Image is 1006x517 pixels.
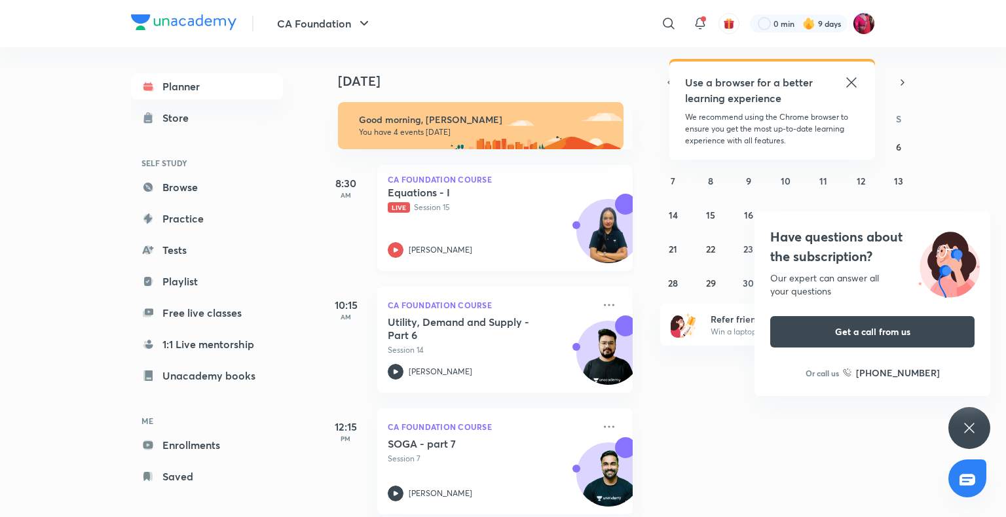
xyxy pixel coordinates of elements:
[671,312,697,338] img: referral
[388,419,593,435] p: CA Foundation Course
[685,75,815,106] h5: Use a browser for a better learning experience
[338,73,646,89] h4: [DATE]
[577,328,640,391] img: Avatar
[131,331,283,357] a: 1:1 Live mentorship
[896,113,901,125] abbr: Saturday
[663,272,684,293] button: September 28, 2025
[388,202,410,213] span: Live
[359,127,612,137] p: You have 4 events [DATE]
[320,435,372,442] p: PM
[669,209,678,221] abbr: September 14, 2025
[577,450,640,512] img: Avatar
[409,488,472,499] p: [PERSON_NAME]
[706,209,715,221] abbr: September 15, 2025
[706,277,716,289] abbr: September 29, 2025
[908,227,990,298] img: ttu_illustration_new.svg
[131,268,283,294] a: Playlist
[718,13,739,34] button: avatar
[162,110,196,126] div: Store
[388,297,593,313] p: CA Foundation Course
[723,18,735,29] img: avatar
[738,238,759,259] button: September 23, 2025
[388,453,593,465] p: Session 7
[775,170,796,191] button: September 10, 2025
[131,73,283,99] a: Planner
[700,204,721,225] button: September 15, 2025
[843,366,940,380] a: [PHONE_NUMBER]
[685,111,859,147] p: We recommend using the Chrome browser to ensure you get the most up-to-date learning experience w...
[738,204,759,225] button: September 16, 2025
[131,410,283,432] h6: ME
[131,174,283,200] a: Browse
[320,297,372,313] h5: 10:15
[775,204,796,225] button: September 17, 2025
[388,315,551,342] h5: Utility, Demand and Supply - Part 6
[781,175,791,187] abbr: September 10, 2025
[806,367,839,379] p: Or call us
[896,141,901,153] abbr: September 6, 2025
[663,170,684,191] button: September 7, 2025
[711,326,872,338] p: Win a laptop, vouchers & more
[131,14,236,30] img: Company Logo
[131,432,283,458] a: Enrollments
[700,170,721,191] button: September 8, 2025
[743,277,754,289] abbr: September 30, 2025
[320,419,372,435] h5: 12:15
[851,170,872,191] button: September 12, 2025
[857,175,865,187] abbr: September 12, 2025
[770,272,975,298] div: Our expert can answer all your questions
[888,204,909,225] button: September 20, 2025
[131,105,283,131] a: Store
[409,244,472,256] p: [PERSON_NAME]
[131,152,283,174] h6: SELF STUDY
[131,463,283,490] a: Saved
[857,209,866,221] abbr: September 19, 2025
[746,175,751,187] abbr: September 9, 2025
[388,344,593,356] p: Session 14
[320,313,372,321] p: AM
[770,227,975,266] h4: Have questions about the subscription?
[320,191,372,199] p: AM
[131,237,283,263] a: Tests
[388,202,593,213] p: Session 15
[744,209,753,221] abbr: September 16, 2025
[770,316,975,348] button: Get a call from us
[388,175,622,183] p: CA Foundation Course
[819,175,827,187] abbr: September 11, 2025
[671,175,675,187] abbr: September 7, 2025
[856,366,940,380] h6: [PHONE_NUMBER]
[813,170,834,191] button: September 11, 2025
[409,366,472,378] p: [PERSON_NAME]
[738,170,759,191] button: September 9, 2025
[700,272,721,293] button: September 29, 2025
[577,206,640,269] img: Avatar
[706,243,715,255] abbr: September 22, 2025
[131,363,283,389] a: Unacademy books
[813,204,834,225] button: September 18, 2025
[802,17,815,30] img: streak
[851,204,872,225] button: September 19, 2025
[338,102,624,149] img: morning
[781,209,790,221] abbr: September 17, 2025
[888,170,909,191] button: September 13, 2025
[711,312,872,326] h6: Refer friends
[888,136,909,157] button: September 6, 2025
[669,243,677,255] abbr: September 21, 2025
[320,175,372,191] h5: 8:30
[893,209,904,221] abbr: September 20, 2025
[663,204,684,225] button: September 14, 2025
[894,175,903,187] abbr: September 13, 2025
[819,209,828,221] abbr: September 18, 2025
[359,114,612,126] h6: Good morning, [PERSON_NAME]
[743,243,753,255] abbr: September 23, 2025
[388,437,551,450] h5: SOGA - part 7
[388,186,551,199] h5: Equations - I
[663,238,684,259] button: September 21, 2025
[269,10,380,37] button: CA Foundation
[700,238,721,259] button: September 22, 2025
[131,300,283,326] a: Free live classes
[131,14,236,33] a: Company Logo
[738,272,759,293] button: September 30, 2025
[131,205,283,232] a: Practice
[668,277,678,289] abbr: September 28, 2025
